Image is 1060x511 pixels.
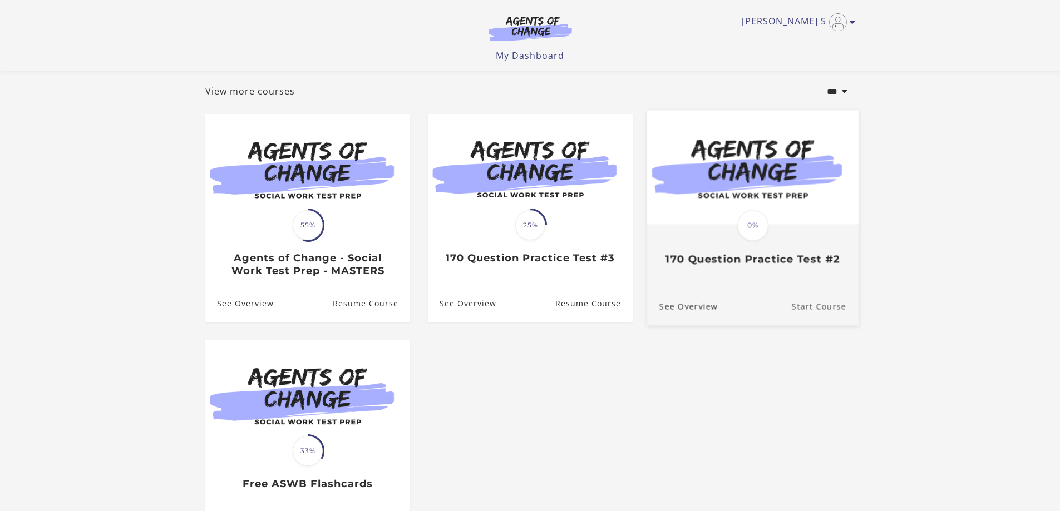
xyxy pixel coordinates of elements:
a: 170 Question Practice Test #2: Resume Course [791,288,858,325]
a: Agents of Change - Social Work Test Prep - MASTERS: Resume Course [332,286,410,322]
h3: 170 Question Practice Test #2 [659,253,846,266]
h3: 170 Question Practice Test #3 [440,252,620,265]
span: 0% [737,210,768,241]
a: View more courses [205,85,295,98]
a: Toggle menu [742,13,850,31]
img: Agents of Change Logo [477,16,584,41]
a: 170 Question Practice Test #3: Resume Course [555,286,632,322]
a: 170 Question Practice Test #2: See Overview [647,288,717,325]
span: 33% [293,436,323,466]
a: Agents of Change - Social Work Test Prep - MASTERS: See Overview [205,286,274,322]
h3: Free ASWB Flashcards [217,478,398,490]
h3: Agents of Change - Social Work Test Prep - MASTERS [217,252,398,277]
span: 55% [293,210,323,240]
a: 170 Question Practice Test #3: See Overview [428,286,496,322]
a: My Dashboard [496,49,564,62]
span: 25% [515,210,545,240]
